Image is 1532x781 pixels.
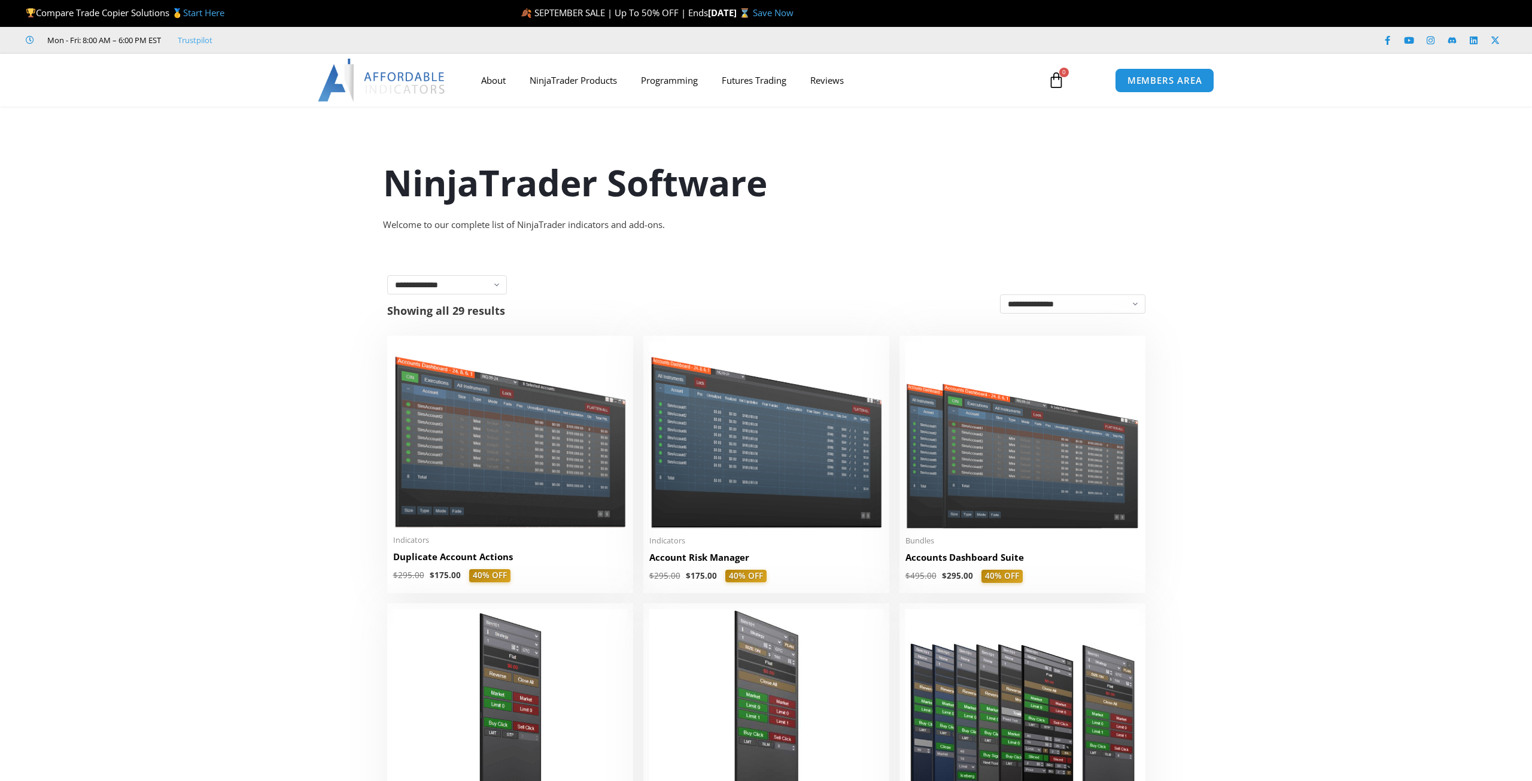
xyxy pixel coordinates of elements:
span: $ [942,570,947,581]
a: Programming [629,66,710,94]
bdi: 175.00 [430,570,461,581]
h2: Accounts Dashboard Suite [905,551,1139,564]
span: 40% OFF [725,570,767,583]
h2: Account Risk Manager [649,551,883,564]
a: Futures Trading [710,66,798,94]
a: Trustpilot [178,33,212,47]
img: Account Risk Manager [649,342,883,528]
a: 0 [1030,63,1083,98]
nav: Menu [469,66,1034,94]
a: Reviews [798,66,856,94]
bdi: 295.00 [942,570,973,581]
span: $ [649,570,654,581]
span: $ [686,570,691,581]
img: 🏆 [26,8,35,17]
a: Start Here [183,7,224,19]
strong: [DATE] ⌛ [708,7,753,19]
a: Save Now [753,7,794,19]
bdi: 295.00 [649,570,680,581]
a: NinjaTrader Products [518,66,629,94]
select: Shop order [1000,294,1145,314]
a: Accounts Dashboard Suite [905,551,1139,570]
a: About [469,66,518,94]
span: $ [393,570,398,581]
bdi: 295.00 [393,570,424,581]
img: Duplicate Account Actions [393,342,627,528]
span: Compare Trade Copier Solutions 🥇 [26,7,224,19]
span: $ [430,570,434,581]
h2: Duplicate Account Actions [393,551,627,563]
span: Indicators [393,535,627,545]
span: 0 [1059,68,1069,77]
span: Indicators [649,536,883,546]
bdi: 495.00 [905,570,937,581]
h1: NinjaTrader Software [383,157,1149,208]
a: Duplicate Account Actions [393,551,627,569]
span: $ [905,570,910,581]
span: Bundles [905,536,1139,546]
img: Accounts Dashboard Suite [905,342,1139,528]
bdi: 175.00 [686,570,717,581]
a: Account Risk Manager [649,551,883,570]
p: Showing all 29 results [387,305,505,316]
span: 40% OFF [981,570,1023,583]
span: MEMBERS AREA [1127,76,1202,85]
span: 🍂 SEPTEMBER SALE | Up To 50% OFF | Ends [521,7,708,19]
img: LogoAI | Affordable Indicators – NinjaTrader [318,59,446,102]
div: Welcome to our complete list of NinjaTrader indicators and add-ons. [383,217,1149,233]
span: 40% OFF [469,569,510,582]
span: Mon - Fri: 8:00 AM – 6:00 PM EST [44,33,161,47]
a: MEMBERS AREA [1115,68,1215,93]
